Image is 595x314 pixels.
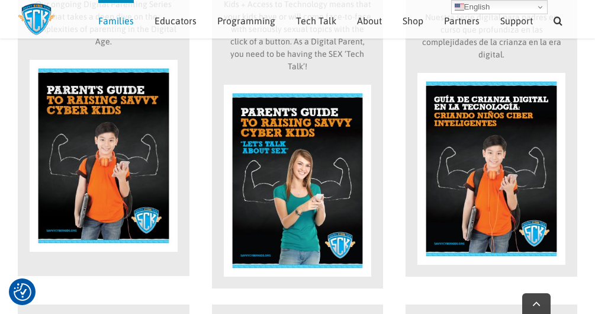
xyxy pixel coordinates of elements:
img: Savvy Cyber Kids Logo [18,3,55,36]
span: About [357,16,382,25]
span: Programming [217,16,275,25]
img: Revisit consent button [14,283,31,301]
span: Tech Talk [296,16,336,25]
img: parents-guide-talk-about-sex [224,85,372,276]
span: Shop [403,16,423,25]
span: Families [98,16,134,25]
img: parents-guide-spanish [417,73,565,264]
span: Partners [444,16,480,25]
img: parents-guide-cover [30,60,178,251]
img: en [455,2,464,12]
span: Support [500,16,533,25]
button: Consent Preferences [14,283,31,301]
span: Educators [155,16,197,25]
